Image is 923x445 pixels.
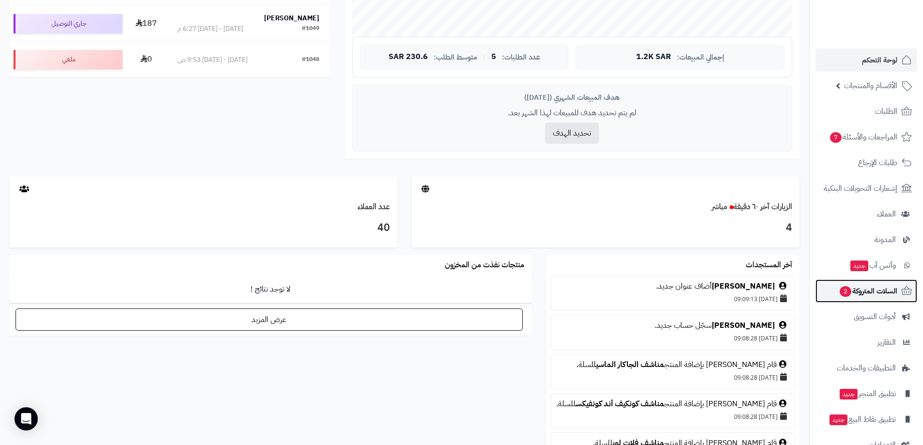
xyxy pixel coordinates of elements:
div: Open Intercom Messenger [15,407,38,430]
div: [DATE] - [DATE] 9:53 ص [177,55,248,65]
div: [DATE] - [DATE] 6:27 م [177,24,243,34]
span: متوسط الطلب: [434,53,477,61]
span: | [483,53,485,61]
button: تحديد الهدف [545,123,599,144]
span: الأقسام والمنتجات [844,79,897,92]
div: قام [PERSON_NAME] بإضافة المنتج للسلة. [556,399,789,410]
div: #1048 [302,55,319,65]
span: تطبيق نقاط البيع [829,413,896,426]
span: إجمالي المبيعات: [677,53,724,61]
a: إشعارات التحويلات البنكية [815,177,917,200]
p: لم يتم تحديد هدف للمبيعات لهذا الشهر بعد. [360,107,784,119]
a: تطبيق نقاط البيعجديد [815,408,917,431]
div: هدف المبيعات الشهري ([DATE]) [360,92,784,103]
span: 7 [830,132,842,143]
a: تطبيق المتجرجديد [815,382,917,405]
div: [DATE] 09:08:28 [556,410,789,423]
a: العملاء [815,202,917,226]
span: جديد [829,414,847,425]
td: لا توجد نتائج ! [10,276,532,303]
strong: [PERSON_NAME] [264,13,319,23]
span: 2 [840,286,852,297]
div: قام [PERSON_NAME] بإضافة المنتج للسلة. [556,359,789,370]
img: logo-2.png [857,22,914,43]
span: وآتس آب [849,259,896,272]
div: جاري التوصيل [14,14,123,33]
a: الطلبات [815,100,917,123]
a: المراجعات والأسئلة7 [815,125,917,149]
span: 1.2K SAR [636,53,671,61]
div: [DATE] 09:09:13 [556,292,789,306]
a: لوحة التحكم [815,48,917,72]
small: مباشر [712,201,727,213]
h3: آخر المستجدات [746,261,792,270]
a: عرض المزيد [16,308,523,331]
div: ملغي [14,50,123,69]
a: [PERSON_NAME] [712,320,775,331]
h3: منتجات نفذت من المخزون [445,261,524,270]
span: جديد [850,261,868,271]
span: إشعارات التحويلات البنكية [824,182,897,195]
span: جديد [840,389,858,399]
a: عدد العملاء [358,201,390,213]
h3: 4 [419,220,792,236]
span: تطبيق المتجر [839,387,896,400]
td: 0 [126,42,166,77]
span: طلبات الإرجاع [858,156,897,169]
span: 5 [491,53,496,61]
a: التقارير [815,331,917,354]
div: #1049 [302,24,319,34]
span: السلات المتروكة [839,284,897,298]
span: المراجعات والأسئلة [829,130,897,144]
div: [DATE] 09:08:28 [556,331,789,345]
span: 230.6 SAR [389,53,428,61]
span: لوحة التحكم [862,53,897,67]
div: سجّل حساب جديد. [556,320,789,331]
td: 187 [126,6,166,42]
a: مناشف الجاكار الماسي [596,359,664,370]
span: عدد الطلبات: [502,53,540,61]
a: التطبيقات والخدمات [815,356,917,380]
span: التقارير [877,336,896,349]
a: [PERSON_NAME] [712,280,775,292]
div: أضاف عنوان جديد. [556,281,789,292]
a: وآتس آبجديد [815,254,917,277]
a: طلبات الإرجاع [815,151,917,174]
div: [DATE] 09:08:28 [556,370,789,384]
span: أدوات التسويق [854,310,896,323]
span: المدونة [875,233,896,246]
a: أدوات التسويق [815,305,917,328]
a: السلات المتروكة2 [815,279,917,303]
a: المدونة [815,228,917,251]
span: العملاء [877,207,896,221]
span: الطلبات [875,105,897,118]
a: مناشف كونكيف أند كونفيكس [576,398,664,410]
span: التطبيقات والخدمات [837,361,896,375]
a: الزيارات آخر ٦٠ دقيقةمباشر [712,201,792,213]
h3: 40 [17,220,390,236]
